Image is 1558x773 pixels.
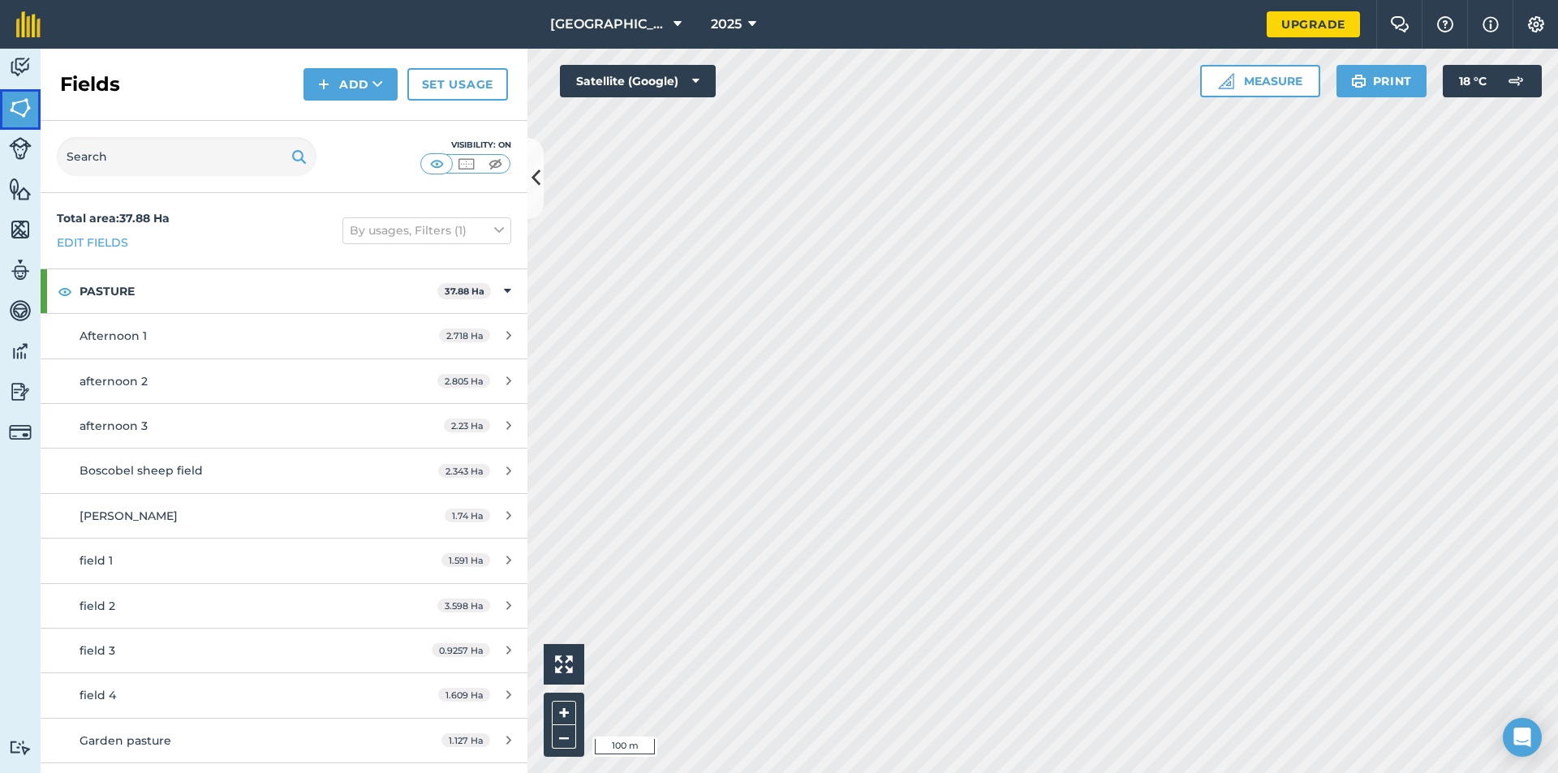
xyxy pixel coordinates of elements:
[303,68,398,101] button: Add
[9,421,32,444] img: svg+xml;base64,PD94bWwgdmVyc2lvbj0iMS4wIiBlbmNvZGluZz0idXRmLTgiPz4KPCEtLSBHZW5lcmF0b3I6IEFkb2JlIE...
[9,217,32,242] img: svg+xml;base64,PHN2ZyB4bWxucz0iaHR0cDovL3d3dy53My5vcmcvMjAwMC9zdmciIHdpZHRoPSI1NiIgaGVpZ2h0PSI2MC...
[552,701,576,725] button: +
[9,380,32,404] img: svg+xml;base64,PD94bWwgdmVyc2lvbj0iMS4wIiBlbmNvZGluZz0idXRmLTgiPz4KPCEtLSBHZW5lcmF0b3I6IEFkb2JlIE...
[420,139,511,152] div: Visibility: On
[439,329,490,342] span: 2.718 Ha
[41,629,527,672] a: field 30.9257 Ha
[445,286,484,297] strong: 37.88 Ha
[1526,16,1546,32] img: A cog icon
[80,553,113,568] span: field 1
[342,217,511,243] button: By usages, Filters (1)
[1443,65,1542,97] button: 18 °C
[550,15,667,34] span: [GEOGRAPHIC_DATA]
[438,464,490,478] span: 2.343 Ha
[9,177,32,201] img: svg+xml;base64,PHN2ZyB4bWxucz0iaHR0cDovL3d3dy53My5vcmcvMjAwMC9zdmciIHdpZHRoPSI1NiIgaGVpZ2h0PSI2MC...
[407,68,508,101] a: Set usage
[58,281,72,301] img: svg+xml;base64,PHN2ZyB4bWxucz0iaHR0cDovL3d3dy53My5vcmcvMjAwMC9zdmciIHdpZHRoPSIxOCIgaGVpZ2h0PSIyNC...
[456,156,476,172] img: svg+xml;base64,PHN2ZyB4bWxucz0iaHR0cDovL3d3dy53My5vcmcvMjAwMC9zdmciIHdpZHRoPSI1MCIgaGVpZ2h0PSI0MC...
[1336,65,1427,97] button: Print
[437,374,490,388] span: 2.805 Ha
[9,298,32,323] img: svg+xml;base64,PD94bWwgdmVyc2lvbj0iMS4wIiBlbmNvZGluZz0idXRmLTgiPz4KPCEtLSBHZW5lcmF0b3I6IEFkb2JlIE...
[560,65,716,97] button: Satellite (Google)
[16,11,41,37] img: fieldmargin Logo
[41,494,527,538] a: [PERSON_NAME]1.74 Ha
[57,234,128,251] a: Edit fields
[711,15,742,34] span: 2025
[80,599,115,613] span: field 2
[318,75,329,94] img: svg+xml;base64,PHN2ZyB4bWxucz0iaHR0cDovL3d3dy53My5vcmcvMjAwMC9zdmciIHdpZHRoPSIxNCIgaGVpZ2h0PSIyNC...
[80,733,171,748] span: Garden pasture
[552,725,576,749] button: –
[291,147,307,166] img: svg+xml;base64,PHN2ZyB4bWxucz0iaHR0cDovL3d3dy53My5vcmcvMjAwMC9zdmciIHdpZHRoPSIxOSIgaGVpZ2h0PSIyNC...
[80,643,115,658] span: field 3
[41,269,527,313] div: PASTURE37.88 Ha
[441,733,490,747] span: 1.127 Ha
[57,211,170,225] strong: Total area : 37.88 Ha
[441,553,490,567] span: 1.591 Ha
[1459,65,1487,97] span: 18 ° C
[57,137,316,176] input: Search
[80,463,203,478] span: Boscobel sheep field
[60,71,120,97] h2: Fields
[1200,65,1320,97] button: Measure
[1503,718,1542,757] div: Open Intercom Messenger
[555,655,573,673] img: Four arrows, one pointing top left, one top right, one bottom right and the last bottom left
[1218,73,1234,89] img: Ruler icon
[41,673,527,717] a: field 41.609 Ha
[9,137,32,160] img: svg+xml;base64,PD94bWwgdmVyc2lvbj0iMS4wIiBlbmNvZGluZz0idXRmLTgiPz4KPCEtLSBHZW5lcmF0b3I6IEFkb2JlIE...
[445,509,490,522] span: 1.74 Ha
[80,329,147,343] span: Afternoon 1
[80,269,437,313] strong: PASTURE
[80,419,148,433] span: afternoon 3
[41,359,527,403] a: afternoon 22.805 Ha
[432,643,490,657] span: 0.9257 Ha
[80,509,178,523] span: [PERSON_NAME]
[9,339,32,363] img: svg+xml;base64,PD94bWwgdmVyc2lvbj0iMS4wIiBlbmNvZGluZz0idXRmLTgiPz4KPCEtLSBHZW5lcmF0b3I6IEFkb2JlIE...
[438,688,490,702] span: 1.609 Ha
[41,539,527,582] a: field 11.591 Ha
[9,96,32,120] img: svg+xml;base64,PHN2ZyB4bWxucz0iaHR0cDovL3d3dy53My5vcmcvMjAwMC9zdmciIHdpZHRoPSI1NiIgaGVpZ2h0PSI2MC...
[80,688,116,702] span: field 4
[9,258,32,282] img: svg+xml;base64,PD94bWwgdmVyc2lvbj0iMS4wIiBlbmNvZGluZz0idXRmLTgiPz4KPCEtLSBHZW5lcmF0b3I6IEFkb2JlIE...
[427,156,447,172] img: svg+xml;base64,PHN2ZyB4bWxucz0iaHR0cDovL3d3dy53My5vcmcvMjAwMC9zdmciIHdpZHRoPSI1MCIgaGVpZ2h0PSI0MC...
[444,419,490,432] span: 2.23 Ha
[1483,15,1499,34] img: svg+xml;base64,PHN2ZyB4bWxucz0iaHR0cDovL3d3dy53My5vcmcvMjAwMC9zdmciIHdpZHRoPSIxNyIgaGVpZ2h0PSIxNy...
[41,314,527,358] a: Afternoon 12.718 Ha
[41,404,527,448] a: afternoon 32.23 Ha
[41,449,527,492] a: Boscobel sheep field2.343 Ha
[9,55,32,79] img: svg+xml;base64,PD94bWwgdmVyc2lvbj0iMS4wIiBlbmNvZGluZz0idXRmLTgiPz4KPCEtLSBHZW5lcmF0b3I6IEFkb2JlIE...
[437,599,490,612] span: 3.598 Ha
[1351,71,1366,91] img: svg+xml;base64,PHN2ZyB4bWxucz0iaHR0cDovL3d3dy53My5vcmcvMjAwMC9zdmciIHdpZHRoPSIxOSIgaGVpZ2h0PSIyNC...
[80,374,148,389] span: afternoon 2
[9,740,32,755] img: svg+xml;base64,PD94bWwgdmVyc2lvbj0iMS4wIiBlbmNvZGluZz0idXRmLTgiPz4KPCEtLSBHZW5lcmF0b3I6IEFkb2JlIE...
[41,719,527,762] a: Garden pasture1.127 Ha
[1267,11,1360,37] a: Upgrade
[485,156,506,172] img: svg+xml;base64,PHN2ZyB4bWxucz0iaHR0cDovL3d3dy53My5vcmcvMjAwMC9zdmciIHdpZHRoPSI1MCIgaGVpZ2h0PSI0MC...
[41,584,527,628] a: field 23.598 Ha
[1500,65,1532,97] img: svg+xml;base64,PD94bWwgdmVyc2lvbj0iMS4wIiBlbmNvZGluZz0idXRmLTgiPz4KPCEtLSBHZW5lcmF0b3I6IEFkb2JlIE...
[1435,16,1455,32] img: A question mark icon
[1390,16,1410,32] img: Two speech bubbles overlapping with the left bubble in the forefront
